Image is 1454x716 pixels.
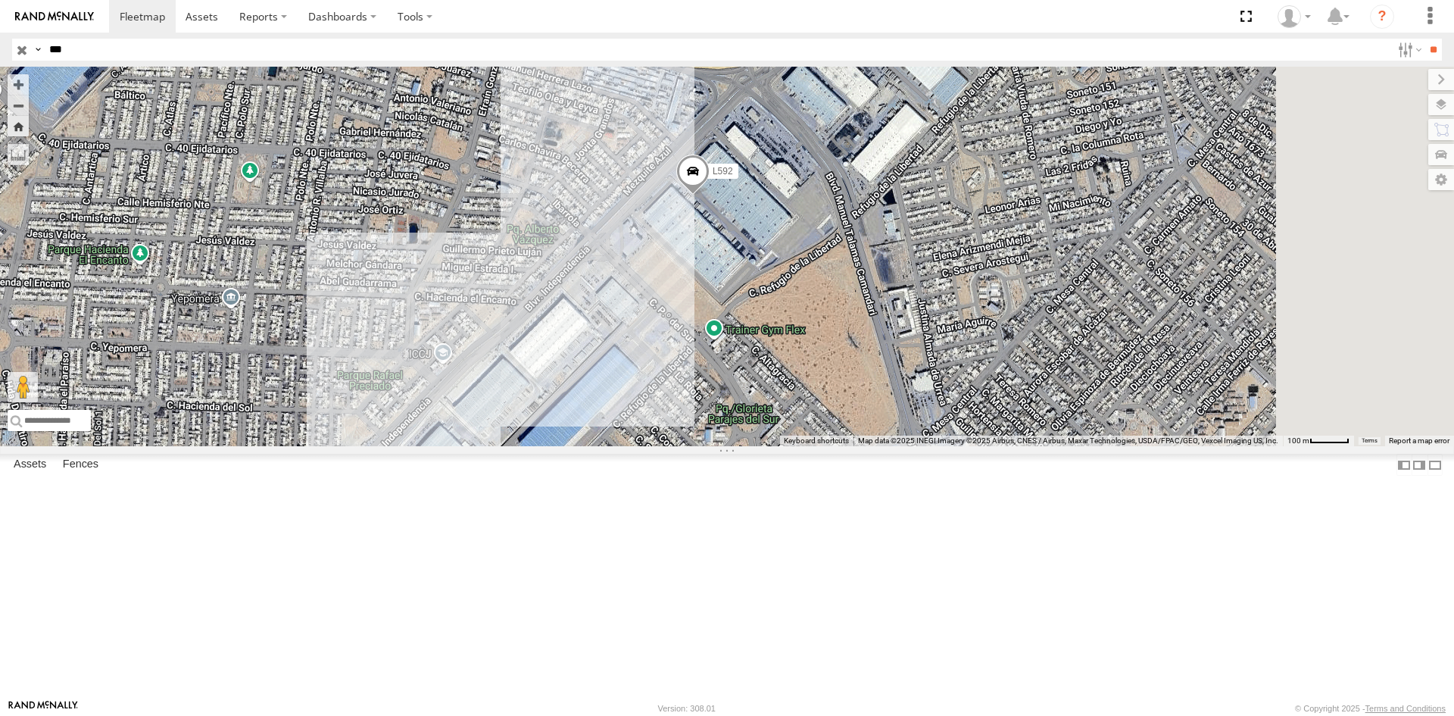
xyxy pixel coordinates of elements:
span: Map data ©2025 INEGI Imagery ©2025 Airbus, CNES / Airbus, Maxar Technologies, USDA/FPAC/GEO, Vexc... [858,436,1278,445]
label: Search Filter Options [1392,39,1424,61]
a: Report a map error [1389,436,1449,445]
label: Hide Summary Table [1427,454,1443,476]
div: Version: 308.01 [658,704,716,713]
a: Terms (opens in new tab) [1362,438,1378,444]
img: rand-logo.svg [15,11,94,22]
button: Drag Pegman onto the map to open Street View [8,372,38,402]
button: Zoom Home [8,116,29,136]
label: Fences [55,455,106,476]
label: Map Settings [1428,169,1454,190]
label: Dock Summary Table to the Right [1412,454,1427,476]
div: Roberto Garcia [1272,5,1316,28]
label: Dock Summary Table to the Left [1396,454,1412,476]
a: Visit our Website [8,701,78,716]
button: Zoom out [8,95,29,116]
i: ? [1370,5,1394,29]
span: 100 m [1287,436,1309,445]
a: Terms and Conditions [1365,704,1446,713]
button: Map Scale: 100 m per 49 pixels [1283,436,1354,446]
button: Zoom in [8,74,29,95]
button: Keyboard shortcuts [784,436,849,446]
span: L592 [713,166,733,177]
label: Measure [8,144,29,165]
div: © Copyright 2025 - [1295,704,1446,713]
label: Assets [6,455,54,476]
label: Search Query [32,39,44,61]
